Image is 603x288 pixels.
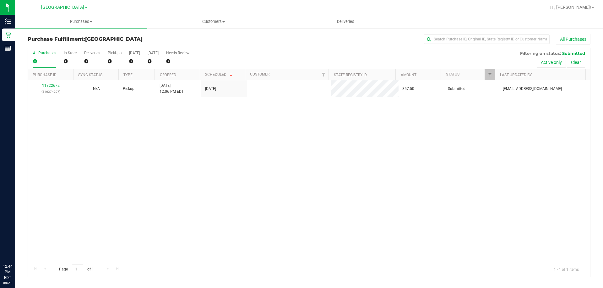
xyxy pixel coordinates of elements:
[550,5,591,10] span: Hi, [PERSON_NAME]!
[5,18,11,24] inline-svg: Inventory
[41,5,84,10] span: [GEOGRAPHIC_DATA]
[33,73,57,77] a: Purchase ID
[85,36,143,42] span: [GEOGRAPHIC_DATA]
[108,51,122,55] div: PickUps
[250,72,269,76] a: Customer
[148,58,159,65] div: 0
[280,15,412,28] a: Deliveries
[3,280,12,285] p: 08/21
[148,19,279,24] span: Customers
[108,58,122,65] div: 0
[448,86,465,92] span: Submitted
[402,86,414,92] span: $57.50
[64,58,77,65] div: 0
[33,51,56,55] div: All Purchases
[148,51,159,55] div: [DATE]
[84,58,100,65] div: 0
[567,57,585,68] button: Clear
[6,238,25,257] iframe: Resource center
[562,51,585,56] span: Submitted
[500,73,532,77] a: Last Updated By
[160,83,184,95] span: [DATE] 12:06 PM EDT
[3,264,12,280] p: 12:44 PM EDT
[5,45,11,51] inline-svg: Reports
[485,69,495,80] a: Filter
[520,51,561,56] span: Filtering on status:
[129,58,140,65] div: 0
[93,86,100,91] span: Not Applicable
[78,73,102,77] a: Sync Status
[5,32,11,38] inline-svg: Retail
[503,86,562,92] span: [EMAIL_ADDRESS][DOMAIN_NAME]
[549,264,584,274] span: 1 - 1 of 1 items
[166,58,189,65] div: 0
[129,51,140,55] div: [DATE]
[123,86,134,92] span: Pickup
[556,34,590,45] button: All Purchases
[54,264,99,274] span: Page of 1
[329,19,363,24] span: Deliveries
[537,57,566,68] button: Active only
[15,15,147,28] a: Purchases
[334,73,367,77] a: State Registry ID
[93,86,100,92] button: N/A
[166,51,189,55] div: Needs Review
[147,15,280,28] a: Customers
[205,72,234,77] a: Scheduled
[424,34,550,44] input: Search Purchase ID, Original ID, State Registry ID or Customer Name...
[28,36,215,42] h3: Purchase Fulfillment:
[401,73,416,77] a: Amount
[123,73,133,77] a: Type
[84,51,100,55] div: Deliveries
[160,73,176,77] a: Ordered
[64,51,77,55] div: In Store
[318,69,329,80] a: Filter
[32,89,70,95] p: (316374297)
[205,86,216,92] span: [DATE]
[446,72,459,76] a: Status
[42,83,60,88] a: 11822672
[15,19,147,24] span: Purchases
[72,264,83,274] input: 1
[33,58,56,65] div: 0
[19,237,26,244] iframe: Resource center unread badge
